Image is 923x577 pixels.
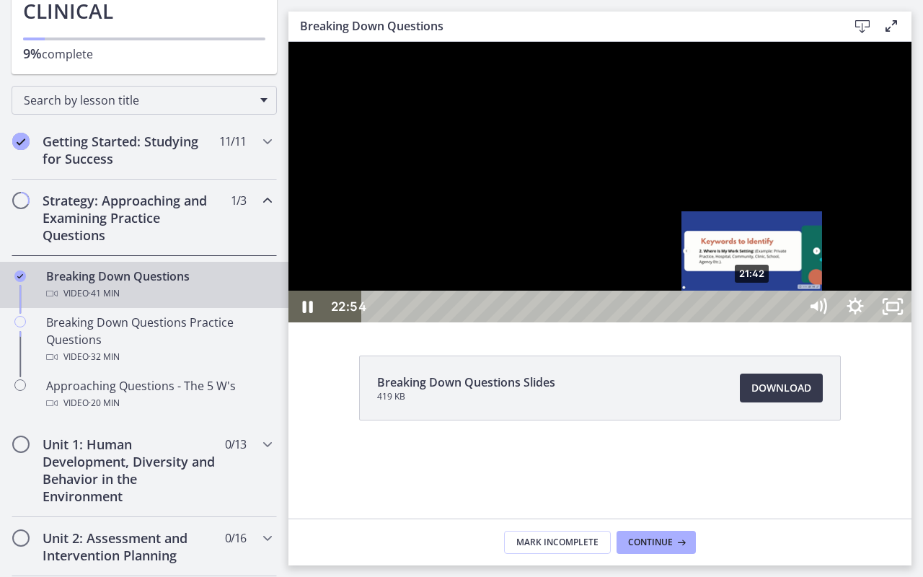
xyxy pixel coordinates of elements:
[43,436,218,505] h2: Unit 1: Human Development, Diversity and Behavior in the Environment
[377,391,555,402] span: 419 KB
[14,270,26,282] i: Completed
[225,436,246,453] span: 0 / 13
[288,42,911,322] iframe: Video Lesson
[12,86,277,115] div: Search by lesson title
[300,17,825,35] h3: Breaking Down Questions
[46,348,271,366] div: Video
[511,249,548,281] button: Mute
[12,133,30,150] i: Completed
[548,249,586,281] button: Show settings menu
[740,374,823,402] a: Download
[586,249,623,281] button: Unfullscreen
[46,377,271,412] div: Approaching Questions - The 5 W's
[23,45,265,63] p: complete
[219,133,246,150] span: 11 / 11
[628,537,673,548] span: Continue
[751,379,811,397] span: Download
[89,285,120,302] span: · 41 min
[225,529,246,547] span: 0 / 16
[377,374,555,391] span: Breaking Down Questions Slides
[43,192,218,244] h2: Strategy: Approaching and Examining Practice Questions
[24,92,253,108] span: Search by lesson title
[46,395,271,412] div: Video
[43,133,218,167] h2: Getting Started: Studying for Success
[23,45,42,62] span: 9%
[516,537,599,548] span: Mark Incomplete
[46,268,271,302] div: Breaking Down Questions
[43,529,218,564] h2: Unit 2: Assessment and Intervention Planning
[89,395,120,412] span: · 20 min
[46,314,271,366] div: Breaking Down Questions Practice Questions
[504,531,611,554] button: Mark Incomplete
[46,285,271,302] div: Video
[231,192,246,209] span: 1 / 3
[89,348,120,366] span: · 32 min
[617,531,696,554] button: Continue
